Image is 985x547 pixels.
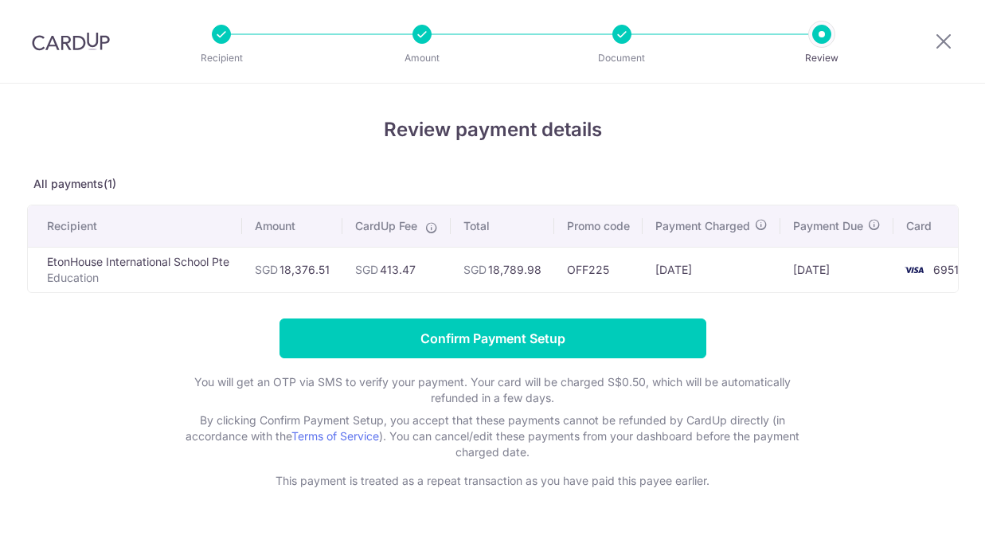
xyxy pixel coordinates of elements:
[451,247,554,292] td: 18,789.98
[563,50,681,66] p: Document
[355,263,378,276] span: SGD
[643,247,780,292] td: [DATE]
[780,247,893,292] td: [DATE]
[255,263,278,276] span: SGD
[342,247,451,292] td: 413.47
[898,260,930,279] img: <span class="translation_missing" title="translation missing: en.account_steps.new_confirm_form.b...
[893,205,978,247] th: Card
[655,218,750,234] span: Payment Charged
[242,205,342,247] th: Amount
[355,218,417,234] span: CardUp Fee
[174,473,811,489] p: This payment is treated as a repeat transaction as you have paid this payee earlier.
[279,318,706,358] input: Confirm Payment Setup
[763,50,881,66] p: Review
[27,115,959,144] h4: Review payment details
[463,263,487,276] span: SGD
[933,263,959,276] span: 6951
[882,499,969,539] iframe: Opens a widget where you can find more information
[32,32,110,51] img: CardUp
[451,205,554,247] th: Total
[363,50,481,66] p: Amount
[793,218,863,234] span: Payment Due
[242,247,342,292] td: 18,376.51
[27,176,959,192] p: All payments(1)
[47,270,229,286] p: Education
[28,205,242,247] th: Recipient
[162,50,280,66] p: Recipient
[291,429,379,443] a: Terms of Service
[554,247,643,292] td: OFF225
[174,374,811,406] p: You will get an OTP via SMS to verify your payment. Your card will be charged S$0.50, which will ...
[554,205,643,247] th: Promo code
[28,247,242,292] td: EtonHouse International School Pte
[174,412,811,460] p: By clicking Confirm Payment Setup, you accept that these payments cannot be refunded by CardUp di...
